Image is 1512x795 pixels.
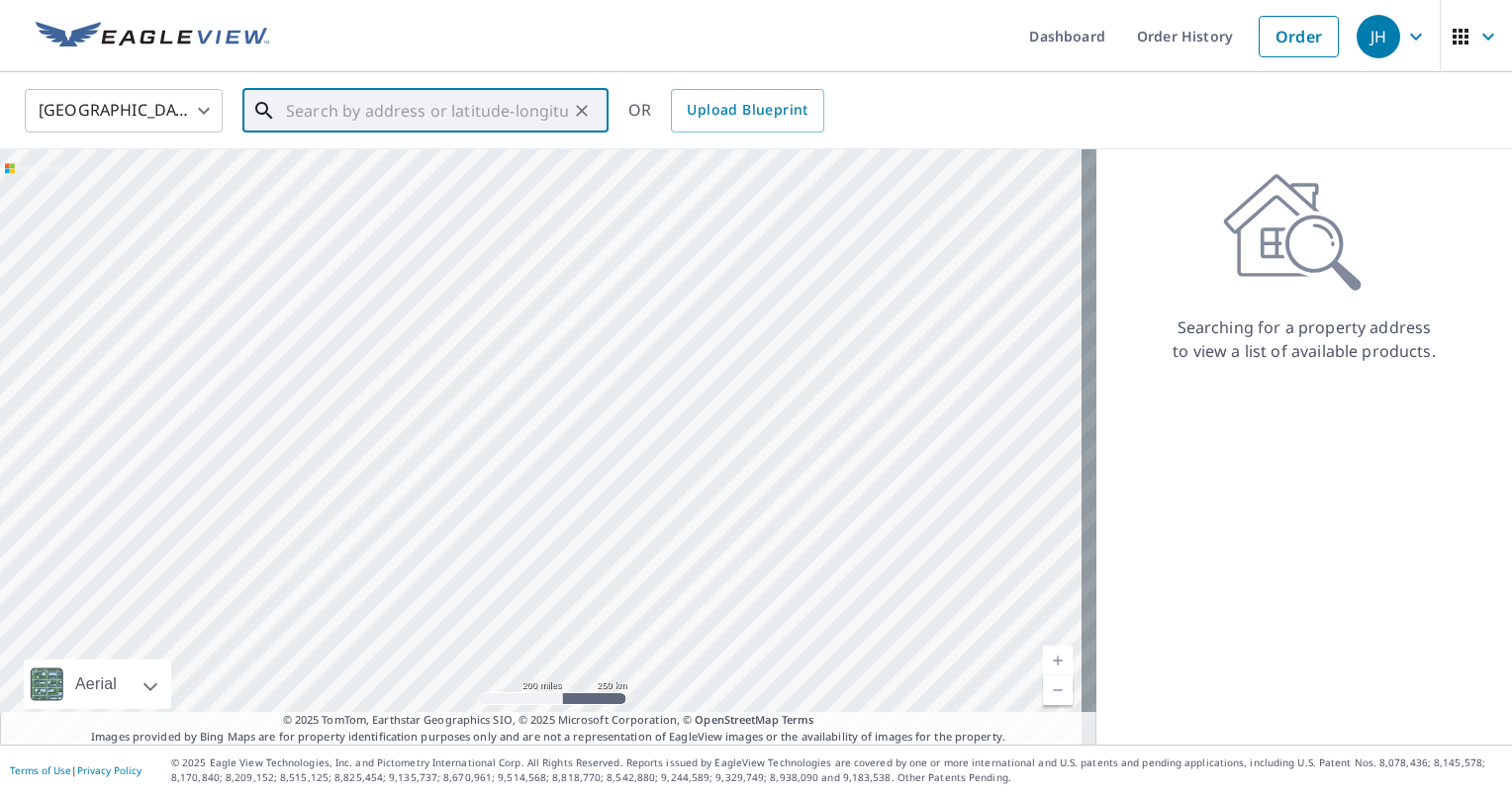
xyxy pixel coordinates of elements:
img: EV Logo [36,22,269,51]
span: © 2025 TomTom, Earthstar Geographics SIO, © 2025 Microsoft Corporation, © [283,712,814,729]
input: Search by address or latitude-longitude [286,83,568,138]
div: Aerial [69,660,123,709]
a: OpenStreetMap [695,712,778,727]
p: Searching for a property address to view a list of available products. [1172,315,1437,363]
a: Terms [782,712,814,727]
a: Current Level 5, Zoom Out [1043,675,1073,705]
p: © 2025 Eagle View Technologies, Inc. and Pictometry International Corp. All Rights Reserved. Repo... [171,755,1502,785]
a: Upload Blueprint [671,89,823,132]
span: Upload Blueprint [687,98,807,123]
div: [GEOGRAPHIC_DATA] [25,83,223,138]
a: Order [1259,16,1339,57]
a: Current Level 5, Zoom In [1043,646,1073,675]
a: Privacy Policy [77,763,142,777]
a: Terms of Use [10,763,71,777]
div: JH [1357,15,1400,58]
button: Clear [568,97,596,125]
div: OR [628,89,824,132]
p: | [10,764,142,776]
div: Aerial [24,660,171,709]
